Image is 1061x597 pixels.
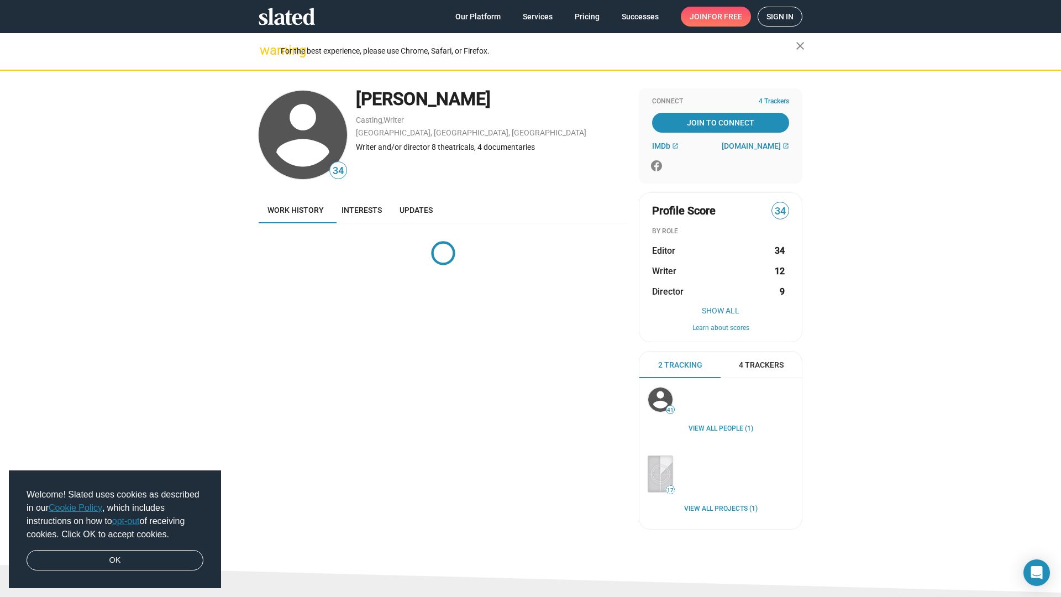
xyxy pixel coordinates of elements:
div: Writer and/or director 8 theatricals, 4 documentaries [356,142,628,153]
span: Work history [267,206,324,214]
span: 4 Trackers [739,360,784,370]
strong: 12 [775,265,785,277]
span: Pricing [575,7,600,27]
span: 4 Trackers [759,97,789,106]
mat-icon: warning [260,44,273,57]
span: Our Platform [455,7,501,27]
a: Writer [384,116,404,124]
span: Updates [400,206,433,214]
a: dismiss cookie message [27,550,203,571]
a: [GEOGRAPHIC_DATA], [GEOGRAPHIC_DATA], [GEOGRAPHIC_DATA] [356,128,586,137]
div: Open Intercom Messenger [1023,559,1050,586]
a: View all People (1) [689,425,753,433]
strong: 9 [780,286,785,297]
button: Learn about scores [652,324,789,333]
mat-icon: open_in_new [672,143,679,149]
span: Welcome! Slated uses cookies as described in our , which includes instructions on how to of recei... [27,488,203,541]
mat-icon: close [794,39,807,53]
div: cookieconsent [9,470,221,589]
span: , [382,118,384,124]
span: 41 [666,407,674,413]
a: Services [514,7,561,27]
span: IMDb [652,142,670,150]
a: Work history [259,197,333,223]
span: Profile Score [652,203,716,218]
span: 17 [666,487,674,494]
div: For the best experience, please use Chrome, Safari, or Firefox. [281,44,796,59]
a: [DOMAIN_NAME] [722,142,789,150]
a: IMDb [652,142,679,150]
span: 2 Tracking [658,360,702,370]
span: Successes [622,7,659,27]
a: Our Platform [447,7,510,27]
span: Editor [652,245,675,256]
a: Interests [333,197,391,223]
span: Join [690,7,742,27]
mat-icon: open_in_new [782,143,789,149]
button: Show All [652,306,789,315]
span: for free [707,7,742,27]
a: View all Projects (1) [684,505,758,514]
span: Interests [342,206,382,214]
span: 34 [772,204,789,219]
span: Services [523,7,553,27]
span: Director [652,286,684,297]
span: Sign in [766,7,794,26]
span: [DOMAIN_NAME] [722,142,781,150]
a: Join To Connect [652,113,789,133]
a: Pricing [566,7,608,27]
a: Joinfor free [681,7,751,27]
div: [PERSON_NAME] [356,87,628,111]
span: Writer [652,265,676,277]
a: opt-out [112,516,140,526]
div: BY ROLE [652,227,789,236]
a: Cookie Policy [49,503,102,512]
a: Updates [391,197,442,223]
span: Join To Connect [654,113,787,133]
strong: 34 [775,245,785,256]
a: Successes [613,7,668,27]
span: 34 [330,164,346,179]
a: Casting [356,116,382,124]
a: Sign in [758,7,802,27]
div: Connect [652,97,789,106]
